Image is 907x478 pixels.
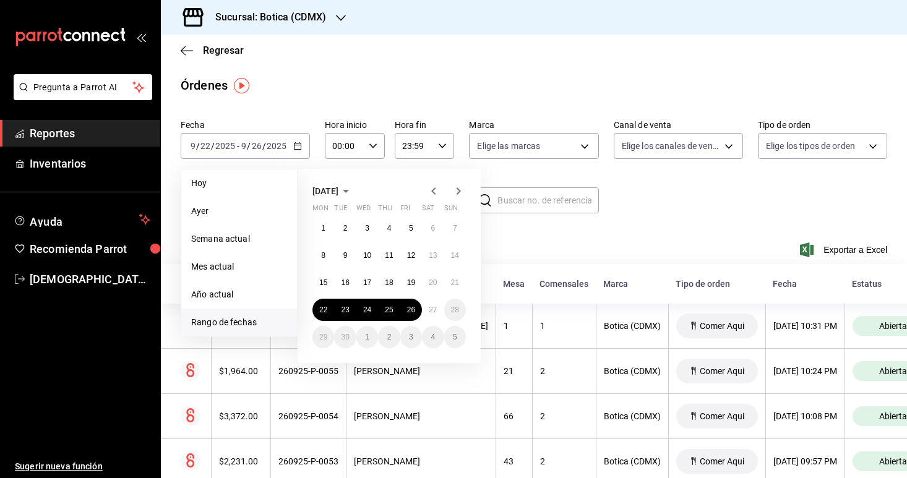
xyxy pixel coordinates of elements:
div: 21 [504,366,525,376]
span: Regresar [203,45,244,56]
label: Fecha [181,121,310,129]
button: September 9, 2025 [334,244,356,267]
button: September 21, 2025 [444,271,466,294]
button: September 14, 2025 [444,244,466,267]
abbr: September 24, 2025 [363,305,371,314]
div: Comensales [539,279,588,289]
button: September 23, 2025 [334,299,356,321]
span: Elige las marcas [477,140,540,152]
div: [PERSON_NAME] [354,456,488,466]
div: 2 [540,366,588,376]
abbr: October 5, 2025 [453,333,457,341]
button: September 2, 2025 [334,217,356,239]
div: $2,231.00 [219,456,263,466]
div: Botica (CDMX) [604,411,661,421]
span: [DATE] [312,186,338,196]
abbr: September 12, 2025 [407,251,415,260]
input: ---- [266,141,287,151]
img: Tooltip marker [234,78,249,93]
abbr: September 29, 2025 [319,333,327,341]
button: September 17, 2025 [356,271,378,294]
label: Tipo de orden [758,121,887,129]
span: Rango de fechas [191,316,287,329]
span: Comer Aqui [695,366,749,376]
abbr: September 6, 2025 [431,224,435,233]
button: September 1, 2025 [312,217,334,239]
abbr: September 22, 2025 [319,305,327,314]
div: Botica (CDMX) [604,321,661,331]
abbr: September 28, 2025 [451,305,459,314]
input: -- [251,141,262,151]
abbr: September 13, 2025 [429,251,437,260]
span: Comer Aqui [695,411,749,421]
abbr: Thursday [378,204,392,217]
button: September 4, 2025 [378,217,400,239]
span: [DEMOGRAPHIC_DATA][PERSON_NAME][DATE] [30,271,150,288]
div: Marca [603,279,661,289]
button: September 5, 2025 [400,217,422,239]
abbr: September 2, 2025 [343,224,348,233]
h3: Sucursal: Botica (CDMX) [205,10,326,25]
div: [PERSON_NAME] [354,366,488,376]
abbr: Friday [400,204,410,217]
div: Botica (CDMX) [604,456,661,466]
div: Fecha [773,279,837,289]
span: Reportes [30,125,150,142]
abbr: September 16, 2025 [341,278,349,287]
input: -- [190,141,196,151]
abbr: September 18, 2025 [385,278,393,287]
button: Regresar [181,45,244,56]
abbr: October 4, 2025 [431,333,435,341]
span: / [262,141,266,151]
abbr: September 30, 2025 [341,333,349,341]
span: Ayer [191,205,287,218]
button: September 18, 2025 [378,271,400,294]
span: Comer Aqui [695,321,749,331]
button: open_drawer_menu [136,32,146,42]
abbr: September 26, 2025 [407,305,415,314]
abbr: September 7, 2025 [453,224,457,233]
button: September 29, 2025 [312,326,334,348]
abbr: September 8, 2025 [321,251,325,260]
div: [PERSON_NAME] [354,411,488,421]
abbr: September 21, 2025 [451,278,459,287]
span: Ayuda [30,212,134,227]
button: October 1, 2025 [356,326,378,348]
button: September 27, 2025 [422,299,444,321]
abbr: October 1, 2025 [365,333,369,341]
div: Órdenes [181,76,228,95]
abbr: September 20, 2025 [429,278,437,287]
label: Canal de venta [614,121,743,129]
abbr: September 14, 2025 [451,251,459,260]
label: Hora inicio [325,121,385,129]
abbr: October 2, 2025 [387,333,392,341]
button: September 12, 2025 [400,244,422,267]
div: 260925-P-0054 [278,411,338,421]
span: Elige los canales de venta [622,140,720,152]
button: October 4, 2025 [422,326,444,348]
button: September 26, 2025 [400,299,422,321]
button: Pregunta a Parrot AI [14,74,152,100]
button: October 5, 2025 [444,326,466,348]
abbr: Monday [312,204,329,217]
abbr: Tuesday [334,204,346,217]
input: -- [241,141,247,151]
button: Exportar a Excel [802,242,887,257]
abbr: September 11, 2025 [385,251,393,260]
button: September 22, 2025 [312,299,334,321]
div: [DATE] 10:24 PM [773,366,837,376]
button: September 19, 2025 [400,271,422,294]
div: 260925-P-0053 [278,456,338,466]
abbr: Saturday [422,204,434,217]
span: Mes actual [191,260,287,273]
span: / [211,141,215,151]
abbr: September 25, 2025 [385,305,393,314]
span: Semana actual [191,233,287,245]
abbr: September 27, 2025 [429,305,437,314]
span: Recomienda Parrot [30,241,150,257]
button: September 30, 2025 [334,326,356,348]
input: -- [200,141,211,151]
abbr: September 23, 2025 [341,305,349,314]
abbr: September 3, 2025 [365,224,369,233]
label: Marca [469,121,598,129]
